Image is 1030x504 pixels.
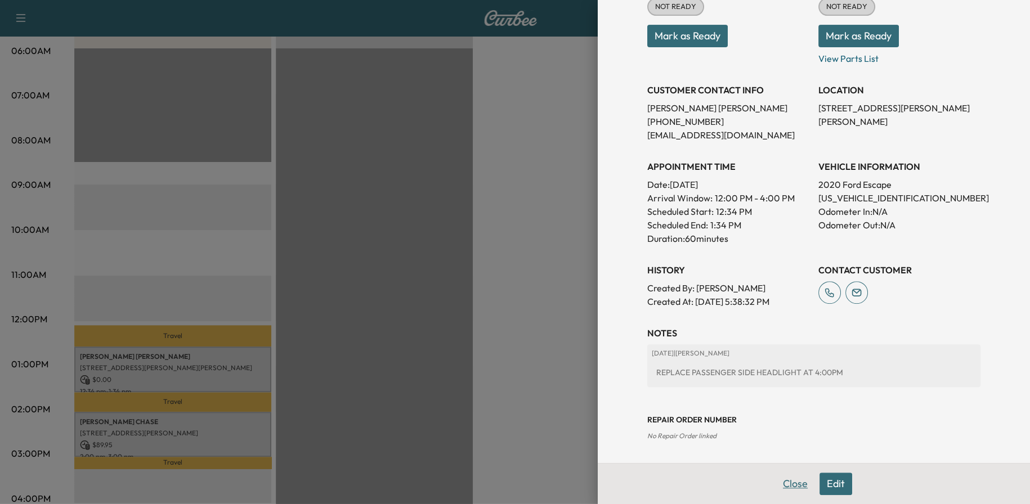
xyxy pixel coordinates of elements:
[716,205,752,218] p: 12:34 PM
[818,47,980,65] p: View Parts List
[647,128,809,142] p: [EMAIL_ADDRESS][DOMAIN_NAME]
[818,263,980,277] h3: CONTACT CUSTOMER
[818,218,980,232] p: Odometer Out: N/A
[819,472,852,495] button: Edit
[818,25,899,47] button: Mark as Ready
[647,160,809,173] h3: APPOINTMENT TIME
[647,295,809,308] p: Created At : [DATE] 5:38:32 PM
[647,191,809,205] p: Arrival Window:
[647,414,980,425] h3: Repair Order number
[647,205,714,218] p: Scheduled Start:
[715,191,795,205] span: 12:00 PM - 4:00 PM
[647,25,728,47] button: Mark as Ready
[818,83,980,97] h3: LOCATION
[818,205,980,218] p: Odometer In: N/A
[647,101,809,115] p: [PERSON_NAME] [PERSON_NAME]
[647,178,809,191] p: Date: [DATE]
[647,115,809,128] p: [PHONE_NUMBER]
[652,349,976,358] p: [DATE] | [PERSON_NAME]
[776,472,815,495] button: Close
[647,326,980,340] h3: NOTES
[818,178,980,191] p: 2020 Ford Escape
[647,218,708,232] p: Scheduled End:
[647,263,809,277] h3: History
[652,362,976,382] div: REPLACE PASSENGER SIDE HEADLIGHT AT 4:00PM
[648,1,703,12] span: NOT READY
[647,232,809,245] p: Duration: 60 minutes
[647,431,716,440] span: No Repair Order linked
[647,281,809,295] p: Created By : [PERSON_NAME]
[819,1,874,12] span: NOT READY
[710,218,741,232] p: 1:34 PM
[818,160,980,173] h3: VEHICLE INFORMATION
[818,101,980,128] p: [STREET_ADDRESS][PERSON_NAME][PERSON_NAME]
[818,191,980,205] p: [US_VEHICLE_IDENTIFICATION_NUMBER]
[647,83,809,97] h3: CUSTOMER CONTACT INFO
